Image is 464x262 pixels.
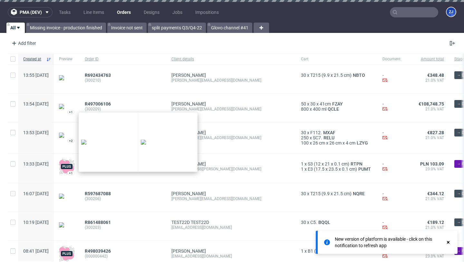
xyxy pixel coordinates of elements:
span: Amount total [419,56,444,62]
div: [PERSON_NAME][EMAIL_ADDRESS][DOMAIN_NAME] [171,106,291,112]
a: [PERSON_NAME] [171,73,206,78]
span: 08:41 [DATE] [23,248,49,254]
span: Created at [23,56,43,62]
span: 30 [301,220,306,225]
div: [EMAIL_ADDRESS][PERSON_NAME][DOMAIN_NAME] [171,166,291,172]
span: R692434763 [85,73,111,78]
a: MXAF [322,130,337,135]
span: 100 [301,140,309,146]
span: PUMT [357,166,372,172]
div: x [301,191,372,196]
a: [PERSON_NAME] [171,248,206,254]
span: 21.0% VAT [419,78,444,83]
span: S3 (12 x 21 x 0.1 cm) [308,161,349,166]
a: FZAY [331,101,344,106]
a: RELU [322,135,336,140]
span: R861488061 [85,220,111,225]
span: 10:19 [DATE] [23,220,49,225]
a: R861488061 [85,220,112,225]
a: Invoice not sent [107,23,147,33]
a: [PERSON_NAME] [171,101,206,106]
span: 21.0% VAT [419,135,444,140]
span: T215 (9.9 x 21.5 cm) [310,191,352,196]
span: Order ID [85,56,161,62]
a: Orders [113,7,135,17]
div: x [301,220,372,225]
span: Cart [301,56,372,62]
div: - [382,101,408,113]
span: 13:33 [DATE] [23,161,49,166]
span: T215 (9.9 x 21.5 cm) [310,73,352,78]
span: 400 ml [313,106,326,112]
a: Jobs [169,7,186,17]
div: [EMAIL_ADDRESS][DOMAIN_NAME] [171,254,291,259]
span: (300210) [85,78,161,83]
span: 21.0% VAT [419,196,444,201]
span: €348.48 [427,73,444,78]
a: Line Items [80,7,108,17]
a: split payments Q3/Q4-22 [148,23,206,33]
div: - [382,248,408,260]
button: pma (dev) [8,7,53,17]
span: RTPN [349,161,364,166]
a: R597687088 [85,191,112,196]
img: version_two_editor_design [59,222,74,227]
a: R497006106 [85,101,112,106]
span: R597687088 [85,191,111,196]
img: version_two_editor_design [59,75,74,80]
span: NQRE [352,191,366,196]
a: Tasks [55,7,74,17]
span: F112. [310,130,322,135]
a: Missing invoice - production finished [26,23,106,33]
div: +2 [69,139,73,143]
span: 23.0% VAT [419,166,444,172]
div: - [382,220,408,231]
a: TEST22D TEST22D [171,220,209,225]
span: 1 [301,161,304,166]
span: 21.0% VAT [419,225,444,230]
a: Glovo channel #41 [207,23,252,33]
div: x [301,106,372,112]
span: 16:07 [DATE] [23,191,49,196]
span: 800 [301,106,309,112]
span: €108,748.75 [419,101,444,106]
div: [PERSON_NAME][EMAIL_ADDRESS][DOMAIN_NAME] [171,196,291,201]
img: version_two_editor_design [81,140,135,145]
figcaption: ZJ [447,7,456,16]
span: 13:53 [DATE] [23,130,49,135]
span: (000000442) [85,254,161,259]
a: [PERSON_NAME] [171,191,206,196]
span: 1 [301,166,304,172]
span: R498039426 [85,248,111,254]
div: +1 [69,171,73,175]
span: Client details [171,56,291,62]
div: [EMAIL_ADDRESS][DOMAIN_NAME] [171,225,291,230]
span: SC7. [313,135,322,140]
span: Preview [59,56,74,62]
span: 13:55 [DATE] [23,73,49,78]
div: - [382,161,408,173]
span: C5. [310,220,317,225]
span: E3 (17.5 x 23.5 x 0.1 cm) [308,166,357,172]
div: x [301,73,372,78]
span: €344.12 [427,191,444,196]
span: Document [382,56,408,62]
a: Impositions [191,7,223,17]
span: 26 cm x 26 cm x 4 cm [313,140,355,146]
div: x [301,140,372,146]
span: B1 (15.8 x 22 x 12 cm) [308,248,352,254]
div: [PERSON_NAME][EMAIL_ADDRESS][DOMAIN_NAME] [171,78,291,83]
span: 30 [301,130,306,135]
a: Designs [140,7,163,17]
span: 30 x 41cm [310,101,331,106]
img: version_two_editor_design [59,133,74,138]
div: x [301,130,372,135]
a: R692434763 [85,73,112,78]
a: QCLE [326,106,340,112]
span: €827.28 [427,130,444,135]
span: (300206) [85,196,161,201]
